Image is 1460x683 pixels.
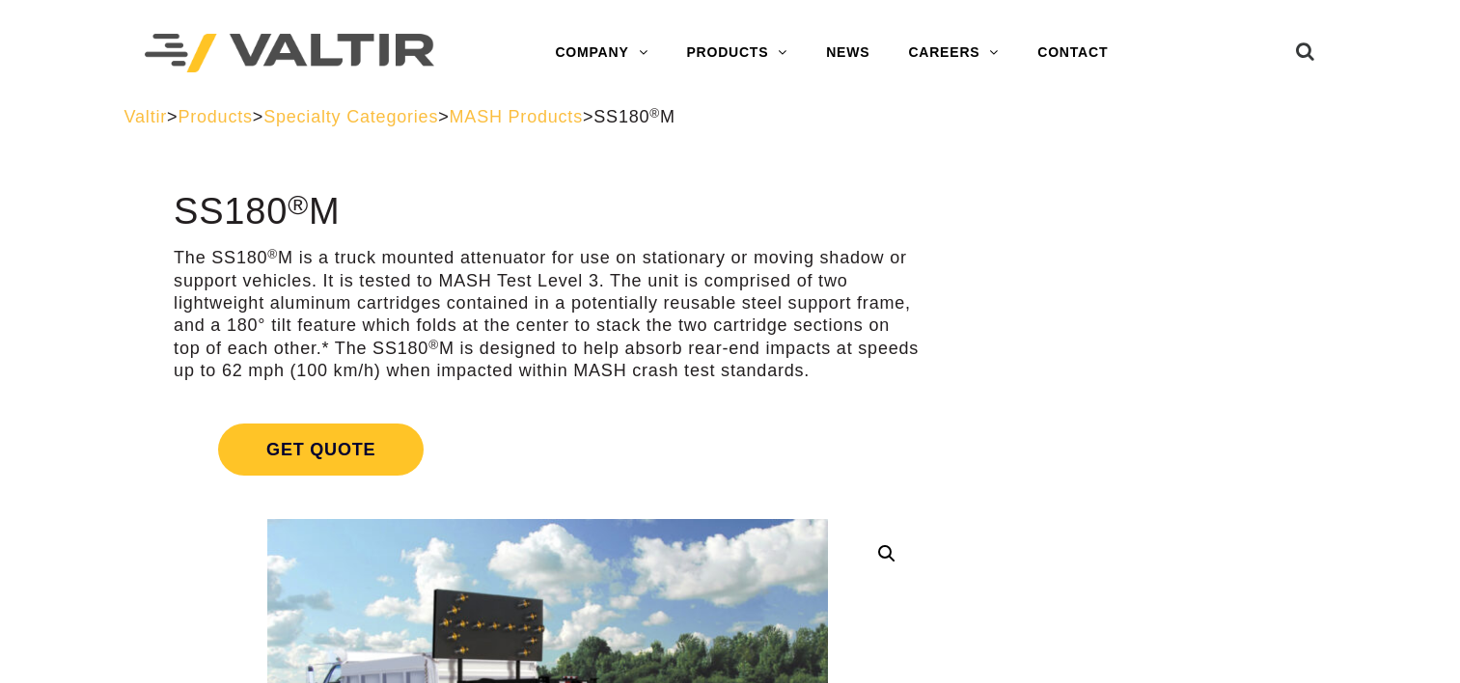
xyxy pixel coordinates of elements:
[536,34,667,72] a: COMPANY
[124,107,167,126] a: Valtir
[145,34,434,73] img: Valtir
[174,192,922,232] h1: SS180 M
[124,106,1336,128] div: > > > >
[667,34,807,72] a: PRODUCTS
[174,247,922,382] p: The SS180 M is a truck mounted attenuator for use on stationary or moving shadow or support vehic...
[428,338,439,352] sup: ®
[174,400,922,499] a: Get Quote
[807,34,889,72] a: NEWS
[178,107,252,126] a: Products
[649,106,660,121] sup: ®
[288,189,309,220] sup: ®
[593,107,675,126] span: SS180 M
[267,247,278,261] sup: ®
[889,34,1018,72] a: CAREERS
[1018,34,1127,72] a: CONTACT
[218,423,424,476] span: Get Quote
[450,107,583,126] a: MASH Products
[263,107,438,126] a: Specialty Categories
